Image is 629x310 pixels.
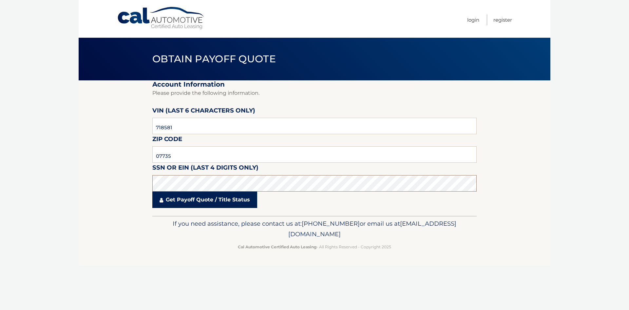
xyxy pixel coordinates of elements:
label: VIN (last 6 characters only) [152,106,255,118]
label: SSN or EIN (last 4 digits only) [152,163,258,175]
a: Register [493,14,512,25]
label: Zip Code [152,134,182,146]
span: [PHONE_NUMBER] [302,220,360,227]
a: Login [467,14,479,25]
p: If you need assistance, please contact us at: or email us at [157,218,472,239]
p: Please provide the following information. [152,89,477,98]
a: Cal Automotive [117,7,205,30]
h2: Account Information [152,80,477,89]
strong: Cal Automotive Certified Auto Leasing [238,244,316,249]
span: Obtain Payoff Quote [152,53,276,65]
a: Get Payoff Quote / Title Status [152,192,257,208]
p: - All Rights Reserved - Copyright 2025 [157,243,472,250]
